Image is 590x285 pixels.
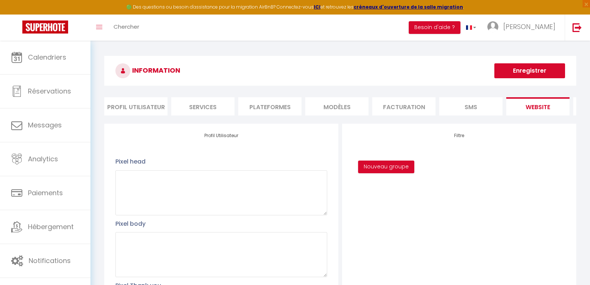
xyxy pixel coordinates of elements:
[238,97,302,115] li: Plateformes
[353,133,565,138] h4: Filtre
[354,4,463,10] a: créneaux d'ouverture de la salle migration
[28,120,62,130] span: Messages
[114,23,139,31] span: Chercher
[115,219,327,228] p: Pixel body
[29,256,71,265] span: Notifications
[6,3,28,25] button: Ouvrir le widget de chat LiveChat
[503,22,555,31] span: [PERSON_NAME]
[28,222,74,231] span: Hébergement
[314,4,320,10] a: ICI
[28,154,58,164] span: Analytics
[409,21,460,34] button: Besoin d'aide ?
[22,20,68,34] img: Super Booking
[108,15,145,41] a: Chercher
[439,97,503,115] li: SMS
[358,161,414,173] button: Nouveau groupe
[115,133,327,138] h4: Profil Utilisateur
[482,15,565,41] a: ... [PERSON_NAME]
[305,97,369,115] li: MODÈLES
[506,97,570,115] li: website
[372,97,436,115] li: Facturation
[28,86,71,96] span: Réservations
[28,53,66,62] span: Calendriers
[104,97,168,115] li: Profil Utilisateur
[104,56,576,86] h3: INFORMATION
[115,157,327,166] p: Pixel head
[28,188,63,197] span: Paiements
[171,97,235,115] li: Services
[573,23,582,32] img: logout
[494,63,565,78] button: Enregistrer
[487,21,498,32] img: ...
